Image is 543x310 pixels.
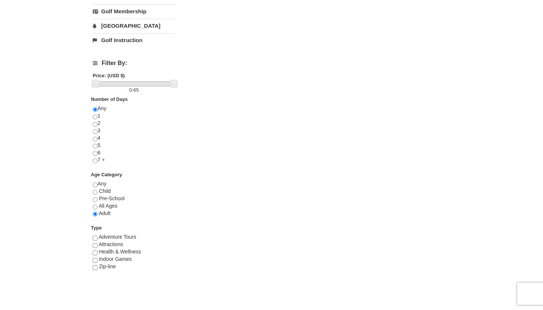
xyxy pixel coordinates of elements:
span: Adult [99,210,110,216]
span: Attractions [99,241,123,247]
h4: Filter By: [93,60,175,67]
strong: Age Category [91,172,122,177]
span: Adventure Tours [99,234,136,240]
a: Golf Membership [93,4,175,18]
strong: Price: (USD $) [93,73,125,78]
span: 0 [129,87,132,93]
span: All Ages [99,203,117,209]
span: Health & Wellness [99,249,141,255]
span: Pre-School [99,195,124,201]
div: Any [93,180,175,224]
span: Zip-line [99,263,116,269]
strong: Type [91,225,102,231]
span: Indoor Games [99,256,132,262]
div: Any 1 2 3 4 5 6 7 + [93,105,175,171]
a: [GEOGRAPHIC_DATA] [93,19,175,33]
span: Child [99,188,111,194]
strong: Number of Days [91,96,128,102]
span: 65 [133,87,139,93]
a: Golf Instruction [93,33,175,47]
label: - [93,86,175,94]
